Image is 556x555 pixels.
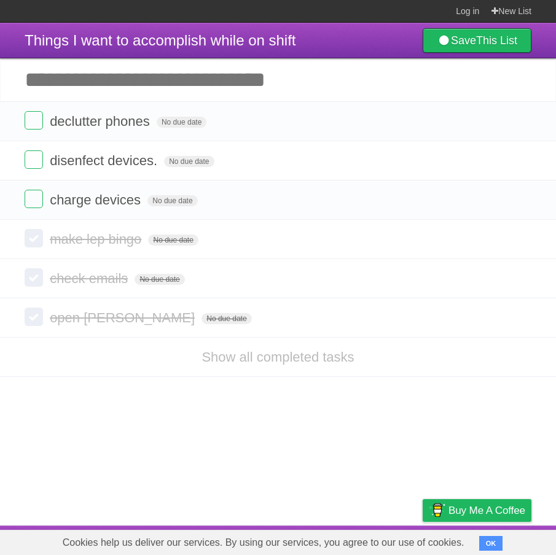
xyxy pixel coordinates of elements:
[300,529,350,552] a: Developers
[50,310,198,325] span: open [PERSON_NAME]
[25,229,43,247] label: Done
[479,536,503,551] button: OK
[50,530,477,555] span: Cookies help us deliver our services. By using our services, you agree to our use of cookies.
[25,308,43,326] label: Done
[202,313,251,324] span: No due date
[135,274,184,285] span: No due date
[423,28,531,53] a: SaveThis List
[50,192,144,208] span: charge devices
[25,32,296,49] span: Things I want to accomplish while on shift
[202,349,354,365] a: Show all completed tasks
[423,499,531,522] a: Buy me a coffee
[25,268,43,287] label: Done
[147,195,197,206] span: No due date
[429,500,445,521] img: Buy me a coffee
[25,150,43,169] label: Done
[50,114,153,129] span: declutter phones
[476,34,517,47] b: This List
[50,231,144,247] span: make lep bingo
[148,235,198,246] span: No due date
[407,529,439,552] a: Privacy
[50,153,160,168] span: disenfect devices.
[25,190,43,208] label: Done
[25,111,43,130] label: Done
[365,529,392,552] a: Terms
[50,271,131,286] span: check emails
[454,529,531,552] a: Suggest a feature
[448,500,525,521] span: Buy me a coffee
[259,529,285,552] a: About
[164,156,214,167] span: No due date
[157,117,206,128] span: No due date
